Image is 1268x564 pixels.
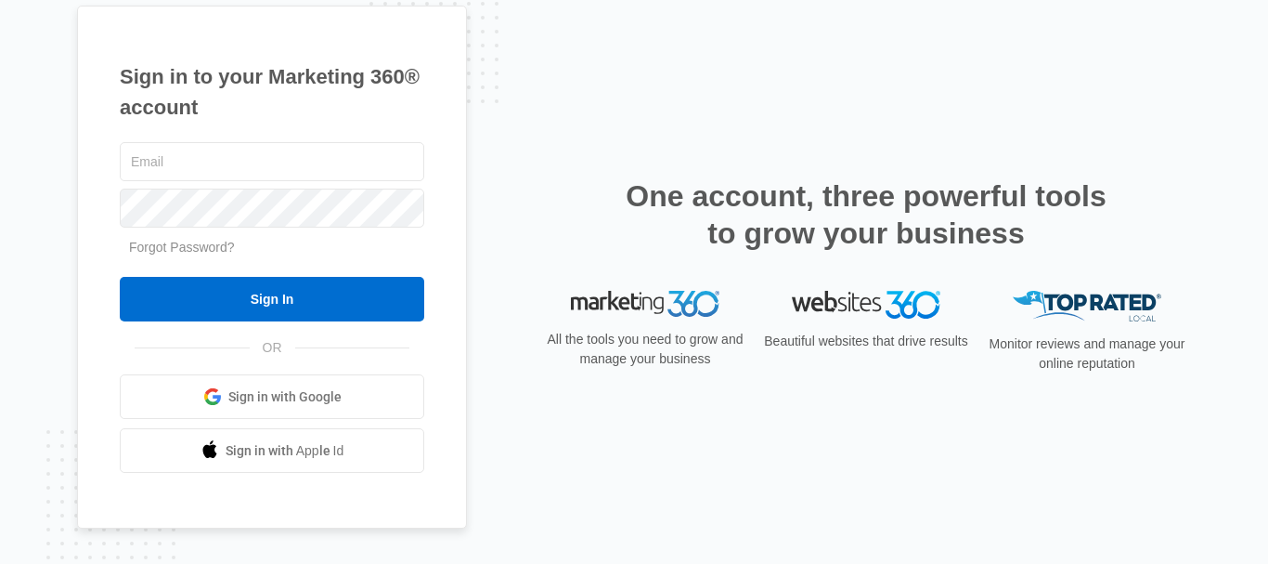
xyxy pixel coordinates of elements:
[226,441,344,461] span: Sign in with Apple Id
[541,330,749,369] p: All the tools you need to grow and manage your business
[571,291,719,317] img: Marketing 360
[1013,291,1161,321] img: Top Rated Local
[120,142,424,181] input: Email
[983,334,1191,374] p: Monitor reviews and manage your online reputation
[120,428,424,473] a: Sign in with Apple Id
[250,338,295,358] span: OR
[792,291,940,318] img: Websites 360
[762,332,970,351] p: Beautiful websites that drive results
[120,61,424,123] h1: Sign in to your Marketing 360® account
[228,387,342,407] span: Sign in with Google
[120,374,424,419] a: Sign in with Google
[620,177,1112,252] h2: One account, three powerful tools to grow your business
[120,277,424,321] input: Sign In
[129,240,235,255] a: Forgot Password?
